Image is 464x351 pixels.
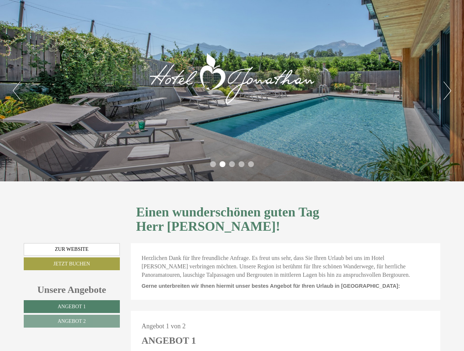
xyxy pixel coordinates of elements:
button: Next [444,82,451,100]
h1: Einen wunderschönen guten Tag Herr [PERSON_NAME]! [136,205,435,234]
span: Angebot 1 [58,304,86,309]
a: Jetzt buchen [24,257,120,270]
p: Herzlichen Dank für Ihre freundliche Anfrage. Es freut uns sehr, dass Sie Ihren Urlaub bei uns im... [142,254,430,279]
div: Unsere Angebote [24,283,120,297]
button: Previous [13,82,20,100]
span: Gerne unterbreiten wir Ihnen hiermit unser bestes Angebot für Ihren Urlaub in [GEOGRAPHIC_DATA]: [142,283,400,289]
span: Angebot 2 [58,318,86,324]
span: Angebot 1 von 2 [142,322,186,330]
a: Zur Website [24,243,120,256]
div: Angebot 1 [142,334,196,347]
